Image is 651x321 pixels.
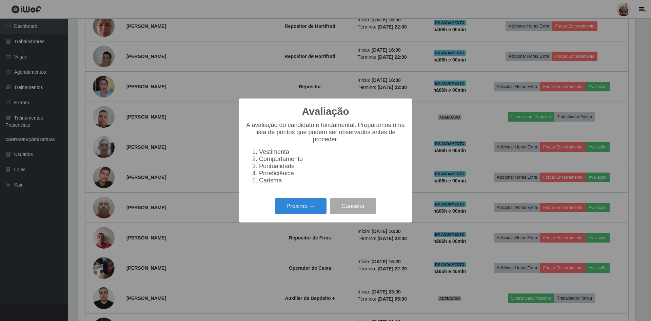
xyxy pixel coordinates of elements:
[259,177,406,184] li: Carisma
[259,163,406,170] li: Pontualidade
[259,148,406,156] li: Vestimenta
[259,170,406,177] li: Proeficiência
[302,105,349,118] h2: Avaliação
[259,156,406,163] li: Comportamento
[245,122,406,143] p: A avaliação do candidato é fundamental. Preparamos uma lista de pontos que podem ser observados a...
[275,198,327,214] button: Próximo →
[330,198,376,214] button: Cancelar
